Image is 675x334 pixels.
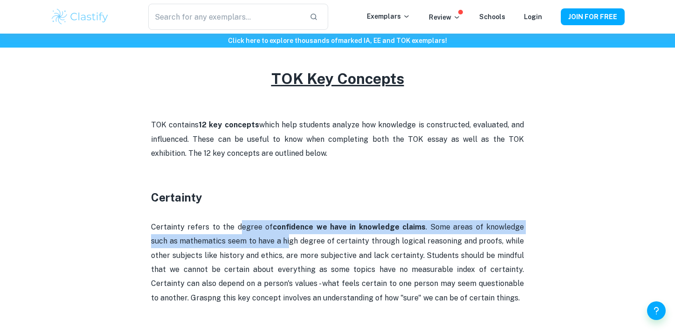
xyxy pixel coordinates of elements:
[148,4,302,30] input: Search for any exemplars...
[647,301,666,320] button: Help and Feedback
[50,7,110,26] img: Clastify logo
[479,13,505,21] a: Schools
[271,70,404,87] u: TOK Key Concepts
[367,11,410,21] p: Exemplars
[2,35,673,46] h6: Click here to explore thousands of marked IA, EE and TOK exemplars !
[151,189,524,206] h3: Certainty
[429,12,461,22] p: Review
[524,13,542,21] a: Login
[151,118,524,160] p: TOK contains which help students analyze how knowledge is constructed, evaluated, and influenced....
[561,8,625,25] button: JOIN FOR FREE
[273,223,426,231] strong: confidence we have in knowledge claims
[199,120,259,129] strong: 12 key concepts
[151,220,524,305] p: Certainty refers to the degree of . Some areas of knowledge such as mathematics seem to have a hi...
